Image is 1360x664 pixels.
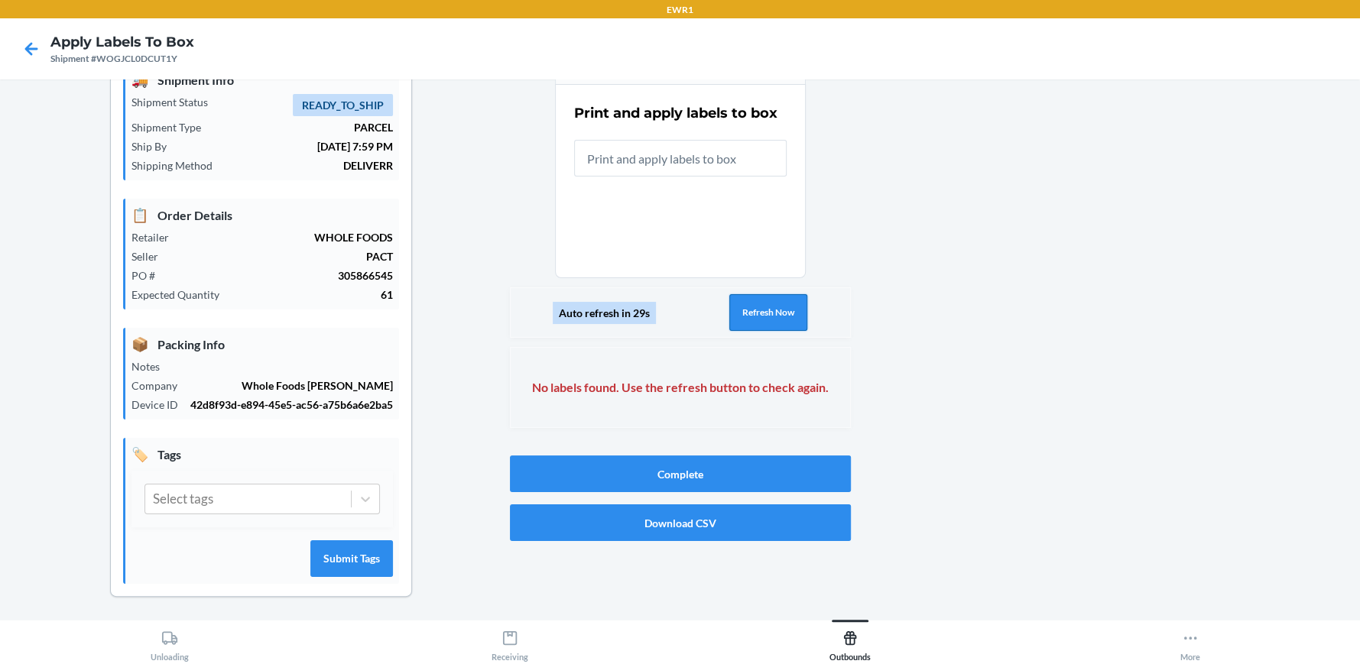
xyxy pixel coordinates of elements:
p: PARCEL [213,119,393,135]
p: PACT [170,248,393,264]
p: Whole Foods [PERSON_NAME] [190,377,393,394]
p: PO # [131,267,167,283]
div: Outbounds [829,624,871,662]
p: 61 [232,287,393,303]
div: Auto refresh in 29s [553,302,656,324]
h2: Print and apply labels to box [574,103,777,123]
p: Packing Info [131,334,393,355]
p: Shipment Type [131,119,213,135]
span: 📋 [131,205,148,225]
span: 📦 [131,334,148,355]
button: Submit Tags [310,540,393,577]
p: Ship By [131,138,179,154]
span: 🚚 [131,70,148,90]
p: DELIVERR [225,157,393,173]
h4: Apply Labels to Box [50,32,194,52]
p: Device ID [131,397,190,413]
button: Refresh Now [729,294,807,331]
span: READY_TO_SHIP [293,94,393,116]
p: Company [131,377,190,394]
p: 305866545 [167,267,393,283]
button: Outbounds [680,620,1021,662]
span: 🏷️ [131,444,148,465]
p: 42d8f93d-e894-45e5-ac56-a75b6a6e2ba5 [190,397,393,413]
p: Expected Quantity [131,287,232,303]
p: Notes [131,358,172,374]
div: Receiving [492,624,528,662]
div: No labels found. Use the refresh button to check again. [523,360,838,415]
div: Shipment #WOGJCL0DCUT1Y [50,52,194,66]
p: Shipment Status [131,94,220,110]
p: Shipment Info [131,70,393,90]
p: Shipping Method [131,157,225,173]
p: Retailer [131,229,181,245]
input: Print and apply labels to box [574,140,787,177]
div: Unloading [151,624,189,662]
p: EWR1 [667,3,693,17]
p: [DATE] 7:59 PM [179,138,393,154]
p: Tags [131,444,393,465]
button: More [1020,620,1360,662]
div: More [1180,624,1200,662]
button: Complete [510,455,851,492]
p: WHOLE FOODS [181,229,393,245]
button: Receiving [340,620,680,662]
div: Select tags [153,489,213,509]
p: Seller [131,248,170,264]
p: Order Details [131,205,393,225]
button: Download CSV [510,504,851,541]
